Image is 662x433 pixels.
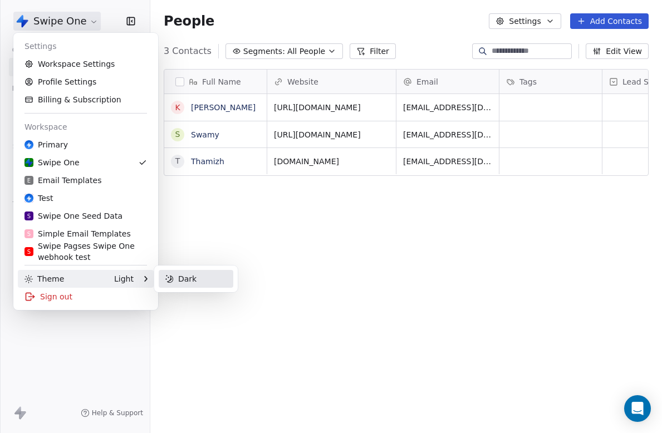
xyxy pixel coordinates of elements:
img: user_01J93QE9VH11XXZQZDP4TWZEES.jpg [24,194,33,203]
div: Workspace [18,118,154,136]
div: Swipe Pagses Swipe One webhook test [24,240,147,263]
img: swipeone-app-icon.png [24,158,33,167]
span: E [27,176,31,185]
a: Billing & Subscription [18,91,154,109]
span: S [27,212,31,220]
div: Swipe One Seed Data [24,210,122,222]
div: Dark [159,270,233,288]
div: Light [114,273,134,284]
div: Test [24,193,53,204]
div: Theme [24,273,64,284]
span: S [27,230,31,238]
div: Primary [24,139,68,150]
a: Profile Settings [18,73,154,91]
div: Sign out [18,288,154,306]
div: Email Templates [24,175,101,186]
div: Settings [18,37,154,55]
span: S [27,248,31,256]
a: Workspace Settings [18,55,154,73]
div: Swipe One [24,157,80,168]
img: user_01J93QE9VH11XXZQZDP4TWZEES.jpg [24,140,33,149]
div: Simple Email Templates [24,228,131,239]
